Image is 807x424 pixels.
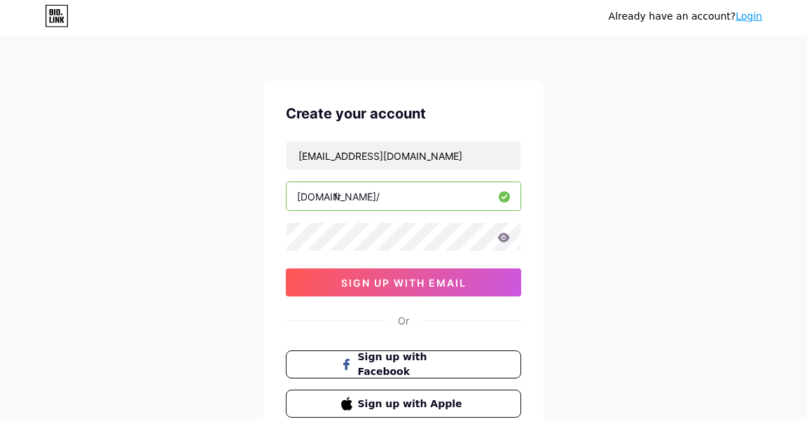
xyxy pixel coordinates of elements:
button: Sign up with Apple [286,395,521,423]
button: sign up with email [286,273,521,301]
input: username [287,187,520,215]
div: Already have an account? [609,14,762,29]
div: [DOMAIN_NAME]/ [297,194,380,209]
div: Create your account [286,108,521,129]
input: Email [287,146,520,175]
span: Sign up with Facebook [358,355,467,384]
a: Login [736,15,762,27]
div: Or [398,318,409,333]
button: Sign up with Facebook [286,355,521,383]
span: Sign up with Apple [358,402,467,416]
span: sign up with email [341,282,467,294]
